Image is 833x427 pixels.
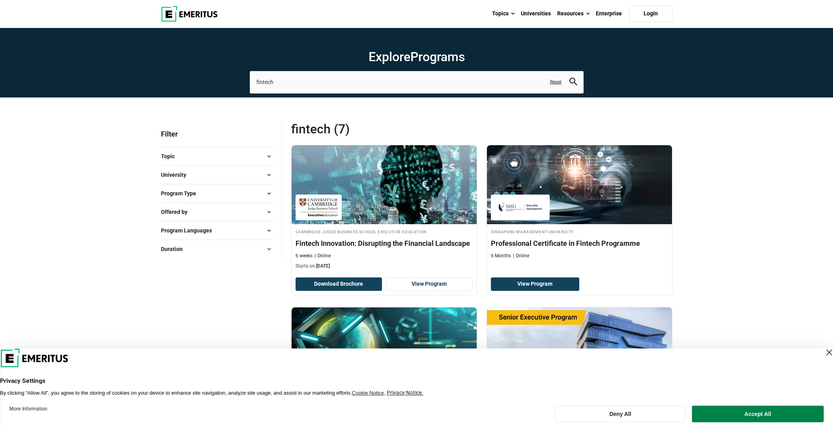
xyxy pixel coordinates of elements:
button: Duration [161,243,275,255]
img: Professional Certificate in Fintech Programme | Online Finance Course [487,145,672,224]
button: Offered by [161,206,275,218]
p: Starts on: [296,263,473,270]
span: University [161,170,193,179]
span: Duration [161,245,189,253]
a: Login [629,6,672,22]
span: Programs [410,49,465,64]
h4: Singapore Management University [491,228,668,235]
a: Business Analytics Course by Columbia Business School Executive Education - Columbia Business Sch... [487,307,672,425]
img: Cambridge Judge Business School Executive Education [300,199,338,216]
p: Online [513,253,529,259]
img: Global Banking Program: Fintech | Digital | Analytics | Online Business Analytics Course [487,307,672,386]
h4: Cambridge Judge Business School Executive Education [296,228,473,235]
a: Finance Course by Singapore Management University - Singapore Management University Singapore Man... [487,145,672,263]
span: [DATE] [316,263,330,269]
span: fintech (7) [291,121,482,137]
h4: Fintech Innovation: Disrupting the Financial Landscape [296,238,473,248]
button: Program Languages [161,225,275,236]
h4: Professional Certificate in Fintech Programme [491,238,668,248]
img: Fintech Innovation: Disrupting the Financial Landscape | Online Technology Course [292,145,477,224]
p: Online [314,253,331,259]
input: search-page [250,71,584,93]
img: FinTech: Innovation and Transformation in Financial Services | Online Finance Course [292,307,477,386]
h1: Explore [250,49,584,65]
span: Offered by [161,208,194,216]
span: Program Type [161,189,202,198]
span: Topic [161,152,181,161]
p: Filter [161,121,275,147]
p: 6 Months [491,253,511,259]
button: search [569,78,577,87]
p: 6 weeks [296,253,313,259]
a: View Program [386,277,473,291]
button: Program Type [161,187,275,199]
span: Program Languages [161,226,218,235]
a: Reset search [550,79,562,86]
button: Download Brochure [296,277,382,291]
img: Singapore Management University [495,199,546,216]
a: Technology Course by Cambridge Judge Business School Executive Education - April 6, 2026 Cambridg... [292,145,477,274]
button: University [161,169,275,181]
button: Topic [161,150,275,162]
a: search [569,80,577,87]
a: View Program [491,277,580,291]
